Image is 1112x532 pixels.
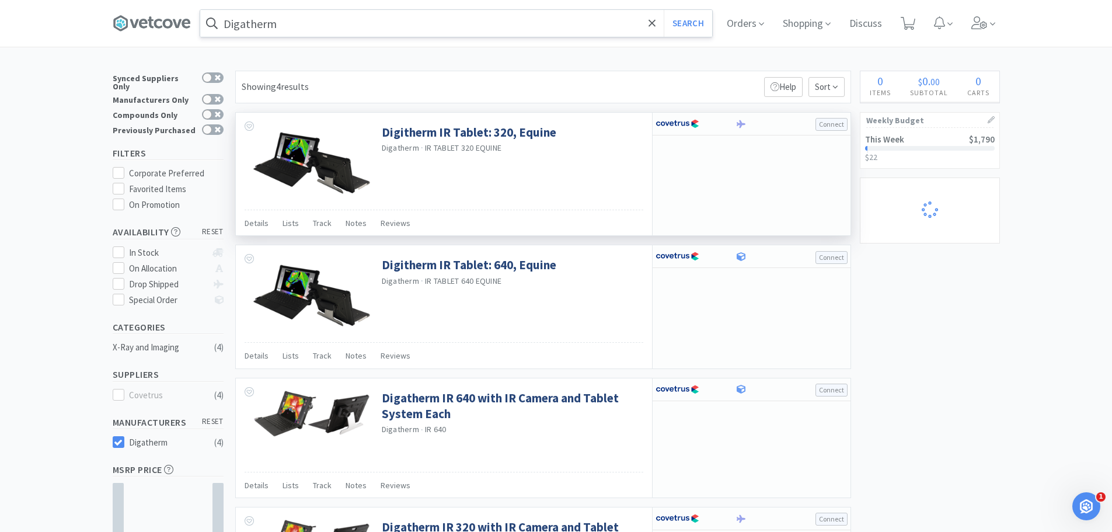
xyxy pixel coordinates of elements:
div: ( 4 ) [214,436,224,450]
img: 55dafd6f30454a8b817510161db06597_542796.png [253,257,370,333]
iframe: Intercom live chat [1072,492,1100,520]
img: 77fca1acd8b6420a9015268ca798ef17_1.png [656,248,699,265]
div: Synced Suppliers Only [113,72,196,91]
h4: Carts [958,87,999,98]
input: Search by item, sku, manufacturer, ingredient, size... [200,10,712,37]
div: ( 4 ) [214,388,224,402]
span: · [421,276,423,286]
span: Details [245,480,269,491]
div: In Stock [129,246,207,260]
span: $22 [865,152,877,162]
span: Reviews [381,350,410,361]
p: Help [764,77,803,97]
h5: Categories [113,321,224,334]
span: Reviews [381,480,410,491]
span: 0 [877,74,883,88]
a: This Week$1,790$22 [860,128,999,168]
h4: Items [860,87,901,98]
div: Favorited Items [129,182,224,196]
h5: Manufacturers [113,416,224,429]
span: Track [313,350,332,361]
img: 44956b3f0fa2450481eb3695234874d3_634352.png [253,390,370,437]
div: Corporate Preferred [129,166,224,180]
a: Digatherm [382,424,419,434]
div: Manufacturers Only [113,94,196,104]
span: reset [202,416,224,428]
img: 77fca1acd8b6420a9015268ca798ef17_1.png [656,381,699,398]
span: reset [202,226,224,238]
div: Previously Purchased [113,124,196,134]
div: . [901,75,958,87]
a: Discuss [845,19,887,29]
span: Notes [346,350,367,361]
div: X-Ray and Imaging [113,340,207,354]
h5: MSRP Price [113,463,224,477]
h5: Availability [113,225,224,239]
span: Reviews [381,218,410,228]
span: · [421,425,423,435]
span: $ [918,76,922,88]
div: On Allocation [129,262,207,276]
div: Covetrus [129,388,201,402]
span: Details [245,350,269,361]
h5: Suppliers [113,368,224,381]
a: Digatherm [382,276,419,286]
span: 1 [1096,492,1106,502]
div: Drop Shipped [129,277,207,291]
div: ( 4 ) [214,340,224,354]
span: Track [313,480,332,491]
span: Sort [808,77,845,97]
h4: Subtotal [901,87,958,98]
span: Lists [283,350,299,361]
img: 77fca1acd8b6420a9015268ca798ef17_1.png [656,510,699,527]
img: 94af85346a984845b740e09d179e9dc9_546723.png [253,124,370,200]
h5: Filters [113,147,224,160]
button: Connect [815,513,848,526]
span: 0 [975,74,981,88]
div: On Promotion [129,198,224,212]
span: Details [245,218,269,228]
button: Connect [815,251,848,264]
span: Lists [283,218,299,228]
div: Compounds Only [113,109,196,119]
span: IR TABLET 640 EQUINE [425,276,501,286]
span: Lists [283,480,299,491]
a: Digitherm IR Tablet: 320, Equine [382,124,556,140]
img: 77fca1acd8b6420a9015268ca798ef17_1.png [656,115,699,133]
a: Digitherm IR Tablet: 640, Equine [382,257,556,273]
span: IR 640 [425,424,447,434]
span: IR TABLET 320 EQUINE [425,142,501,153]
a: Digatherm IR 640 with IR Camera and Tablet System Each [382,390,640,422]
h1: Weekly Budget [866,113,994,128]
span: · [421,142,423,153]
button: Connect [815,118,848,131]
span: $1,790 [969,134,995,145]
span: Notes [346,480,367,491]
span: 0 [922,74,928,88]
a: Digatherm [382,142,419,153]
button: Search [664,10,712,37]
span: Notes [346,218,367,228]
h2: This Week [865,135,904,144]
span: Track [313,218,332,228]
button: Connect [815,384,848,397]
div: Showing 4 results [242,79,309,95]
div: Special Order [129,293,207,307]
div: Digatherm [129,436,201,450]
span: 00 [930,76,940,88]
